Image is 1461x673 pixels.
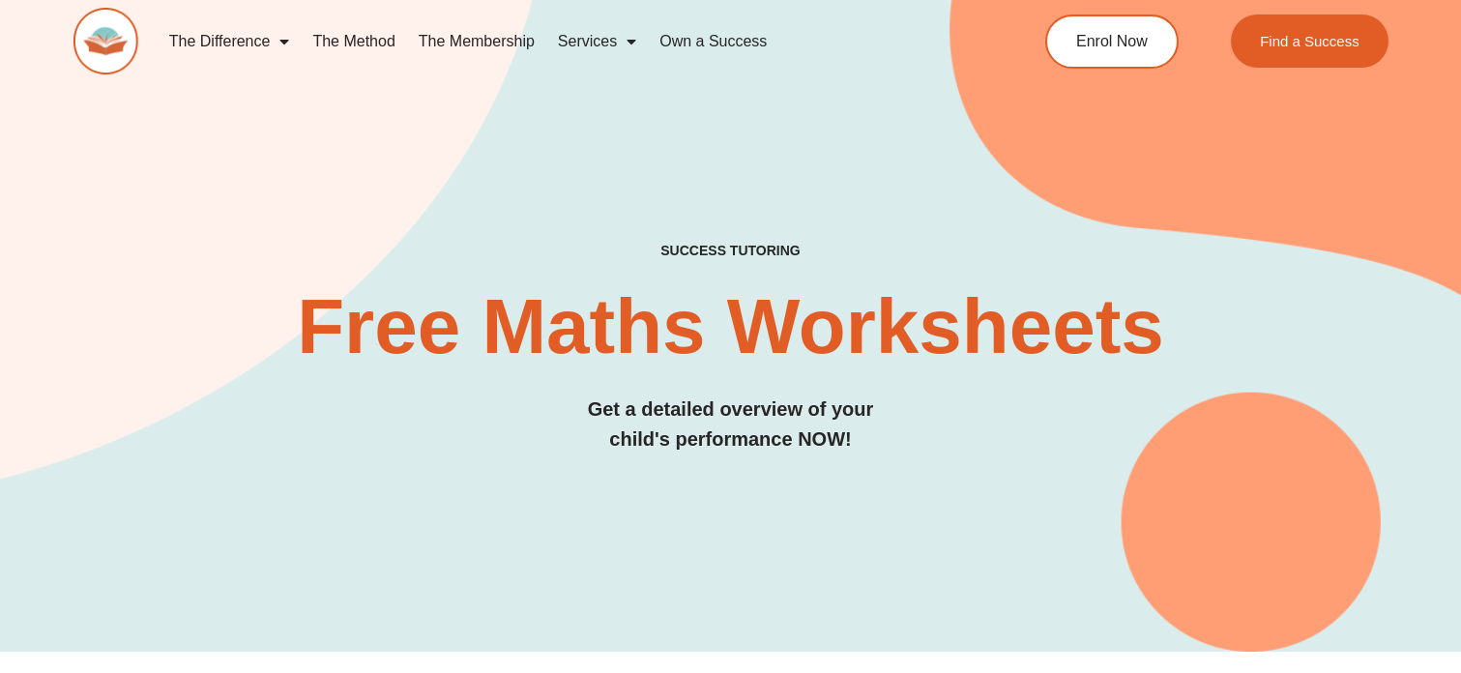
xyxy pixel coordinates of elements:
a: The Method [301,19,406,64]
a: Find a Success [1231,15,1388,68]
a: Enrol Now [1045,15,1179,69]
a: The Membership [407,19,546,64]
h2: Free Maths Worksheets​ [73,288,1388,366]
h4: SUCCESS TUTORING​ [73,243,1388,259]
h3: Get a detailed overview of your child's performance NOW! [73,395,1388,454]
nav: Menu [158,19,970,64]
a: Own a Success [648,19,778,64]
a: Services [546,19,648,64]
a: The Difference [158,19,302,64]
span: Find a Success [1260,34,1359,48]
span: Enrol Now [1076,34,1148,49]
